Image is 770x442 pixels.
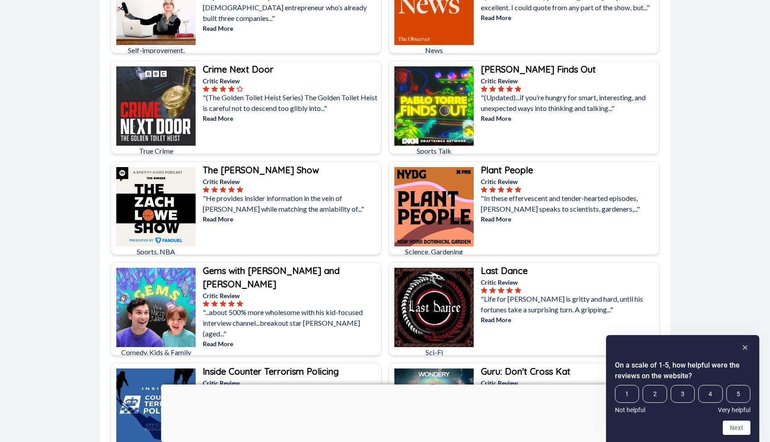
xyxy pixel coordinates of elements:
p: News [394,45,474,56]
p: Sports, NBA [116,246,196,257]
p: Read More [203,339,379,348]
iframe: Advertisement [161,385,609,440]
button: Next question [723,421,750,435]
p: Self-improvement, Business, Health & Wellness [116,45,196,77]
img: Last Dance [394,268,474,347]
p: "(Updated)...if you’re hungry for smart, interesting, and unexpected ways into thinking and talki... [481,92,657,114]
p: Critic Review [481,177,657,186]
b: [PERSON_NAME] Finds Out [481,64,596,75]
div: On a scale of 1-5, how helpful were the reviews on the website? Select an option from 1 to 5, wit... [615,385,750,413]
p: Read More [481,214,657,224]
p: Critic Review [481,278,657,287]
button: Hide survey [740,342,750,353]
p: "In these effervescent and tender-hearted episodes, [PERSON_NAME] speaks to scientists, gardeners... [481,193,657,214]
b: The [PERSON_NAME] Show [203,164,319,176]
p: Read More [481,13,657,22]
span: 3 [671,385,695,403]
img: Pablo Torre Finds Out [394,66,474,146]
p: Critic Review [203,76,379,86]
p: Critic Review [203,177,379,186]
p: Critic Review [481,76,657,86]
b: Guru: Don't Cross Kat [481,366,570,377]
p: Read More [203,24,379,33]
p: Critic Review [203,291,379,300]
b: Inside Counter Terrorism Policing [203,366,339,377]
img: Plant People [394,167,474,246]
span: 5 [726,385,750,403]
img: Crime Next Door [116,66,196,146]
p: Sports Talk [394,146,474,156]
b: Gems with [PERSON_NAME] and [PERSON_NAME] [203,265,340,290]
p: Read More [203,214,379,224]
a: Last DanceSci-FiLast DanceCritic Review"Life for [PERSON_NAME] is gritty and hard, until his fort... [389,262,659,356]
p: Critic Review [481,378,657,388]
p: True Crime [116,146,196,156]
h2: On a scale of 1-5, how helpful were the reviews on the website? Select an option from 1 to 5, wit... [615,360,750,381]
p: Science, Gardening [394,246,474,257]
p: "...about 500% more wholesome with his kid-focused interview channel...breakout star [PERSON_NAME... [203,307,379,339]
p: "(The Golden Toilet Heist Series) The Golden Toilet Heist is careful not to descend too glibly in... [203,92,379,114]
p: Critic Review [203,378,379,388]
a: Crime Next DoorTrue CrimeCrime Next DoorCritic Review"(The Golden Toilet Heist Series) The Golden... [111,61,381,154]
span: 1 [615,385,639,403]
p: Read More [203,114,379,123]
p: "He provides insider information in the vein of [PERSON_NAME] while matching the amiability of..." [203,193,379,214]
img: Gems with Miles and Julian [116,268,196,347]
img: The Zach Lowe Show [116,167,196,246]
span: 4 [698,385,722,403]
span: Not helpful [615,406,645,413]
a: Gems with Miles and JulianComedy, Kids & FamilyGems with [PERSON_NAME] and [PERSON_NAME]Critic Re... [111,262,381,356]
a: Pablo Torre Finds OutSports Talk[PERSON_NAME] Finds OutCritic Review"(Updated)...if you’re hungry... [389,61,659,154]
p: "Life for [PERSON_NAME] is gritty and hard, until his fortunes take a surprising turn. A gripping... [481,294,657,315]
b: Crime Next Door [203,64,274,75]
p: Sci-Fi [394,347,474,358]
p: Read More [481,114,657,123]
a: The Zach Lowe ShowSports, NBAThe [PERSON_NAME] ShowCritic Review"He provides insider information ... [111,161,381,255]
b: Plant People [481,164,533,176]
p: Comedy, Kids & Family [116,347,196,358]
b: Last Dance [481,265,528,276]
span: Very helpful [718,406,750,413]
div: On a scale of 1-5, how helpful were the reviews on the website? Select an option from 1 to 5, wit... [615,342,750,435]
a: Plant PeopleScience, GardeningPlant PeopleCritic Review"In these effervescent and tender-hearted ... [389,161,659,255]
p: Read More [481,315,657,324]
span: 2 [643,385,667,403]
